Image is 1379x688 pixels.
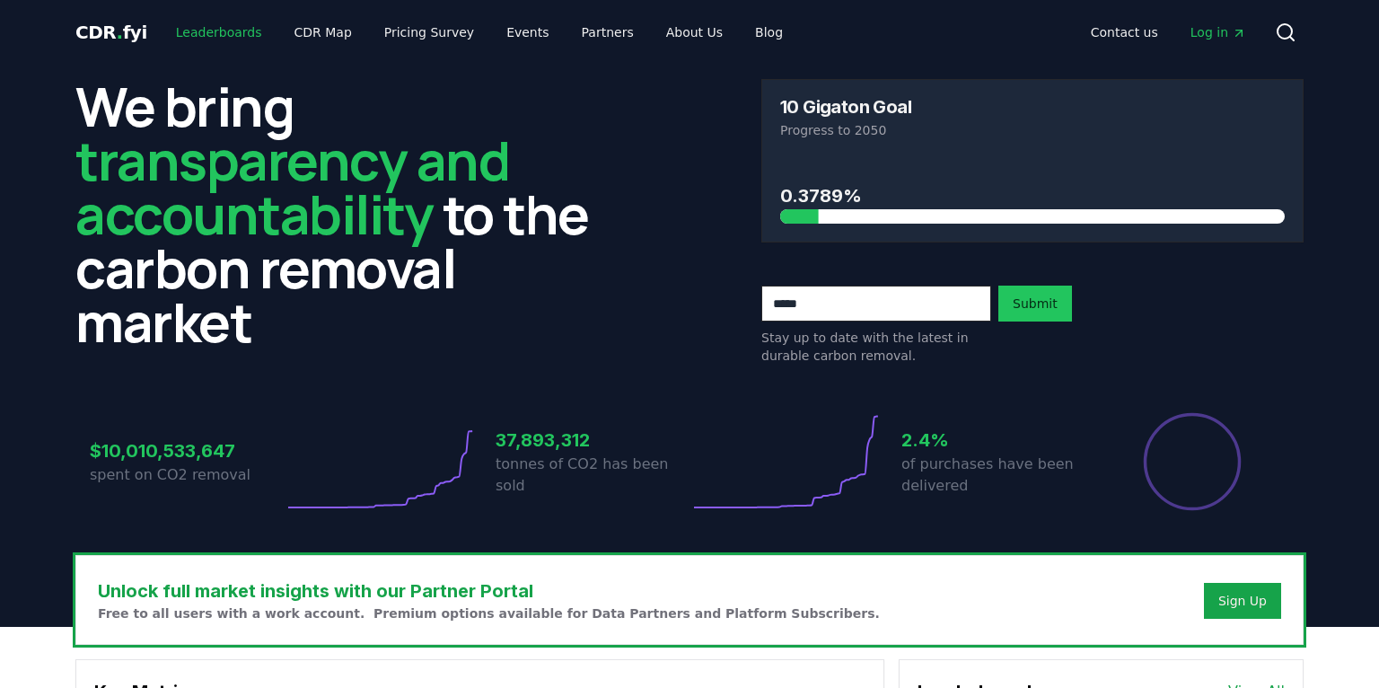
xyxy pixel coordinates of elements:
h3: 0.3789% [780,182,1285,209]
a: CDR Map [280,16,366,49]
h2: We bring to the carbon removal market [75,79,618,348]
a: Pricing Survey [370,16,488,49]
p: Free to all users with a work account. Premium options available for Data Partners and Platform S... [98,604,880,622]
span: Log in [1190,23,1246,41]
p: spent on CO2 removal [90,464,284,486]
a: Contact us [1076,16,1173,49]
p: tonnes of CO2 has been sold [496,454,689,497]
h3: 37,893,312 [496,427,689,454]
p: Stay up to date with the latest in durable carbon removal. [761,329,991,365]
h3: 10 Gigaton Goal [780,98,911,116]
span: . [117,22,123,43]
span: transparency and accountability [75,123,509,251]
nav: Main [1076,16,1260,49]
a: Leaderboards [162,16,277,49]
h3: Unlock full market insights with our Partner Portal [98,578,880,604]
h3: $10,010,533,647 [90,437,284,464]
a: About Us [652,16,737,49]
div: Percentage of sales delivered [1142,411,1243,512]
p: of purchases have been delivered [901,454,1095,497]
a: CDR.fyi [75,20,147,45]
a: Partners [567,16,648,49]
a: Blog [741,16,797,49]
a: Sign Up [1218,592,1267,610]
p: Progress to 2050 [780,121,1285,139]
nav: Main [162,16,797,49]
button: Submit [998,286,1072,322]
a: Events [492,16,563,49]
button: Sign Up [1204,583,1281,619]
span: CDR fyi [75,22,147,43]
h3: 2.4% [901,427,1095,454]
a: Log in [1176,16,1260,49]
